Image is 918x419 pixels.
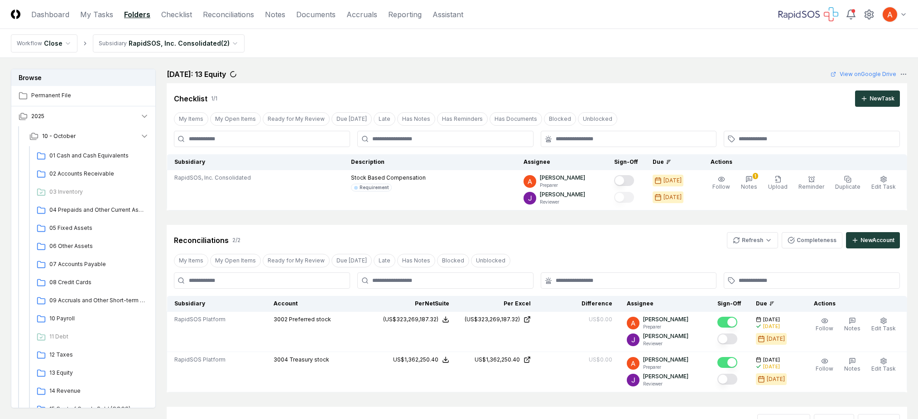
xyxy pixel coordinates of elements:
[717,317,737,328] button: Mark complete
[842,356,862,375] button: Notes
[766,174,789,193] button: Upload
[589,356,612,364] div: US$0.00
[433,9,463,20] a: Assistant
[763,323,780,330] div: [DATE]
[11,34,245,52] nav: breadcrumb
[33,238,149,255] a: 06 Other Assets
[174,315,226,324] span: RapidSOS Platform
[607,154,645,170] th: Sign-Off
[174,174,251,182] span: RapidSOS, Inc. Consolidated
[22,126,156,146] button: 10 - October
[174,356,226,364] span: RapidSOS Platform
[833,174,862,193] button: Duplicate
[717,357,737,368] button: Mark complete
[174,112,208,126] button: My Items
[627,374,639,386] img: ACg8ocKTC56tjQR6-o9bi8poVV4j_qMfO6M0RniyL9InnBgkmYdNig=s96-c
[203,9,254,20] a: Reconciliations
[33,311,149,327] a: 10 Payroll
[727,232,778,248] button: Refresh
[490,112,542,126] button: Has Documents
[703,158,900,166] div: Actions
[614,175,634,186] button: Mark complete
[464,315,531,324] a: (US$323,269,187.32)
[643,340,688,347] p: Reviewer
[475,356,520,364] div: US$1,362,250.40
[763,363,780,370] div: [DATE]
[437,112,488,126] button: Has Reminders
[33,184,149,200] a: 03 Inventory
[844,325,860,332] span: Notes
[816,325,833,332] span: Follow
[835,183,860,190] span: Duplicate
[540,190,585,199] p: [PERSON_NAME]
[33,365,149,381] a: 13 Equity
[870,95,894,103] div: New Task
[712,183,730,190] span: Follow
[344,154,516,170] th: Description
[33,383,149,400] a: 14 Revenue
[589,315,612,324] div: US$0.00
[11,106,156,126] button: 2025
[883,7,897,22] img: ACg8ocK3mdmu6YYpaRl40uhUUGu9oxSxFSb1vbjsnEih2JuwAH1PGA=s96-c
[332,254,372,267] button: Due Today
[274,300,368,308] div: Account
[161,9,192,20] a: Checklist
[663,193,682,201] div: [DATE]
[831,70,896,78] a: View onGoogle Drive
[211,95,217,103] div: 1 / 1
[263,112,330,126] button: Ready for My Review
[33,275,149,291] a: 08 Credit Cards
[763,316,780,323] span: [DATE]
[653,158,689,166] div: Due
[174,93,207,104] div: Checklist
[33,401,149,418] a: 15 Cost of Goods Sold (COGS)
[388,9,422,20] a: Reporting
[383,315,438,324] div: (US$323,269,187.32)
[33,257,149,273] a: 07 Accounts Payable
[578,112,617,126] button: Unblocked
[717,333,737,344] button: Mark complete
[763,357,780,363] span: [DATE]
[870,174,898,193] button: Edit Task
[643,381,688,387] p: Reviewer
[393,356,438,364] div: US$1,362,250.40
[351,174,426,182] p: Stock Based Compensation
[756,300,792,308] div: Due
[620,296,710,312] th: Assignee
[11,86,156,106] a: Permanent File
[49,188,145,196] span: 03 Inventory
[374,254,395,267] button: Late
[332,112,372,126] button: Due Today
[544,112,576,126] button: Blocked
[643,315,688,324] p: [PERSON_NAME]
[274,316,288,323] span: 3002
[627,333,639,346] img: ACg8ocKTC56tjQR6-o9bi8poVV4j_qMfO6M0RniyL9InnBgkmYdNig=s96-c
[753,173,758,179] div: 1
[33,347,149,363] a: 12 Taxes
[33,329,149,345] a: 11 Debt
[540,174,585,182] p: [PERSON_NAME]
[49,314,145,323] span: 10 Payroll
[49,242,145,250] span: 06 Other Assets
[33,166,149,182] a: 02 Accounts Receivable
[471,254,510,267] button: Unblocked
[11,69,155,86] h3: Browse
[870,315,898,334] button: Edit Task
[397,112,435,126] button: Has Notes
[717,374,737,385] button: Mark complete
[374,112,395,126] button: Late
[516,154,607,170] th: Assignee
[31,112,44,120] span: 2025
[814,356,835,375] button: Follow
[49,405,145,413] span: 15 Cost of Goods Sold (COGS)
[80,9,113,20] a: My Tasks
[346,9,377,20] a: Accruals
[871,325,896,332] span: Edit Task
[33,202,149,219] a: 04 Prepaids and Other Current Assets
[739,174,759,193] button: 1Notes
[289,356,329,363] span: Treasury stock
[797,174,826,193] button: Reminder
[174,235,229,246] div: Reconciliations
[768,183,788,190] span: Upload
[807,300,900,308] div: Actions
